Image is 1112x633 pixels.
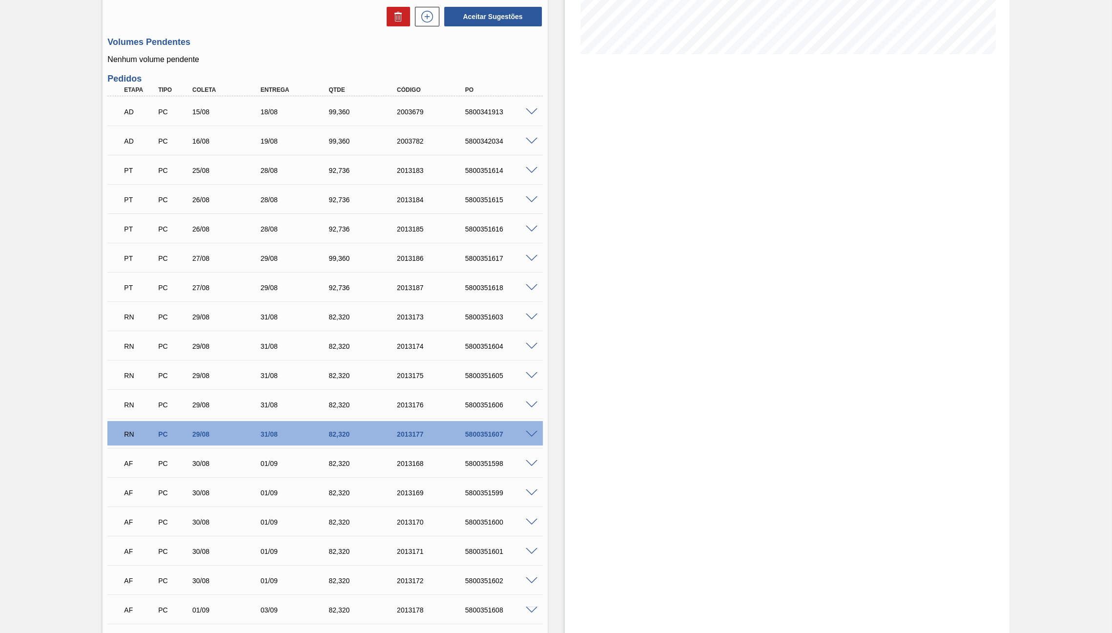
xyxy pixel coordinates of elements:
div: PO [463,86,540,93]
div: 5800351607 [463,430,540,438]
div: 82,320 [326,489,403,497]
p: PT [124,196,156,204]
div: 82,320 [326,342,403,350]
div: Em renegociação [122,394,158,416]
div: 99,360 [326,108,403,116]
div: 18/08/2025 [258,108,335,116]
div: 2003782 [394,137,472,145]
p: RN [124,313,156,321]
div: Nova sugestão [410,7,439,26]
h3: Pedidos [107,74,542,84]
div: 28/08/2025 [258,225,335,233]
div: 5800351602 [463,577,540,585]
div: 2013169 [394,489,472,497]
div: Pedido de Compra [156,342,192,350]
div: 2013177 [394,430,472,438]
p: PT [124,167,156,174]
div: Excluir Sugestões [382,7,410,26]
div: 2013176 [394,401,472,409]
p: AF [124,460,156,467]
div: 29/08/2025 [190,401,267,409]
div: 16/08/2025 [190,137,267,145]
div: 30/08/2025 [190,489,267,497]
p: RN [124,372,156,380]
div: 5800351601 [463,548,540,555]
div: 2003679 [394,108,472,116]
div: 31/08/2025 [258,430,335,438]
p: AF [124,518,156,526]
div: Pedido de Compra [156,489,192,497]
div: 30/08/2025 [190,548,267,555]
div: Pedido de Compra [156,401,192,409]
div: 2013173 [394,313,472,321]
div: Pedido de Compra [156,137,192,145]
div: 82,320 [326,372,403,380]
div: Aguardando Faturamento [122,570,158,591]
div: Etapa [122,86,158,93]
div: 82,320 [326,460,403,467]
div: 2013184 [394,196,472,204]
div: 28/08/2025 [258,196,335,204]
div: Aguardando Descarga [122,130,158,152]
div: 01/09/2025 [258,518,335,526]
p: RN [124,342,156,350]
h3: Volumes Pendentes [107,37,542,47]
p: AD [124,137,156,145]
div: Pedido de Compra [156,577,192,585]
p: RN [124,401,156,409]
div: 26/08/2025 [190,225,267,233]
div: 82,320 [326,401,403,409]
div: Qtde [326,86,403,93]
div: Pedido em Trânsito [122,160,158,181]
div: Pedido de Compra [156,518,192,526]
p: Nenhum volume pendente [107,55,542,64]
p: PT [124,225,156,233]
div: 29/08/2025 [190,430,267,438]
div: Aguardando Faturamento [122,541,158,562]
div: Pedido de Compra [156,606,192,614]
div: 2013175 [394,372,472,380]
div: 5800351614 [463,167,540,174]
div: Aguardando Descarga [122,101,158,123]
div: 99,360 [326,254,403,262]
div: 25/08/2025 [190,167,267,174]
div: 30/08/2025 [190,460,267,467]
div: 29/08/2025 [258,284,335,292]
div: 19/08/2025 [258,137,335,145]
div: 30/08/2025 [190,518,267,526]
p: PT [124,284,156,292]
div: 82,320 [326,548,403,555]
p: AF [124,489,156,497]
div: Pedido de Compra [156,254,192,262]
div: 82,320 [326,518,403,526]
p: AD [124,108,156,116]
div: 5800351618 [463,284,540,292]
div: 29/08/2025 [190,313,267,321]
div: 5800351599 [463,489,540,497]
div: Pedido de Compra [156,108,192,116]
div: 5800351603 [463,313,540,321]
div: 5800351615 [463,196,540,204]
div: Código [394,86,472,93]
div: Em renegociação [122,365,158,386]
div: 5800341913 [463,108,540,116]
div: 31/08/2025 [258,342,335,350]
p: AF [124,577,156,585]
div: 29/08/2025 [258,254,335,262]
div: 01/09/2025 [258,577,335,585]
div: 2013183 [394,167,472,174]
div: 2013178 [394,606,472,614]
div: 5800351617 [463,254,540,262]
div: Coleta [190,86,267,93]
div: Em renegociação [122,306,158,328]
div: 82,320 [326,577,403,585]
div: Pedido de Compra [156,313,192,321]
div: Aguardando Faturamento [122,482,158,504]
p: AF [124,606,156,614]
div: Pedido de Compra [156,460,192,467]
div: Pedido de Compra [156,284,192,292]
div: 99,360 [326,137,403,145]
div: Pedido de Compra [156,372,192,380]
div: 27/08/2025 [190,254,267,262]
div: 5800351605 [463,372,540,380]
